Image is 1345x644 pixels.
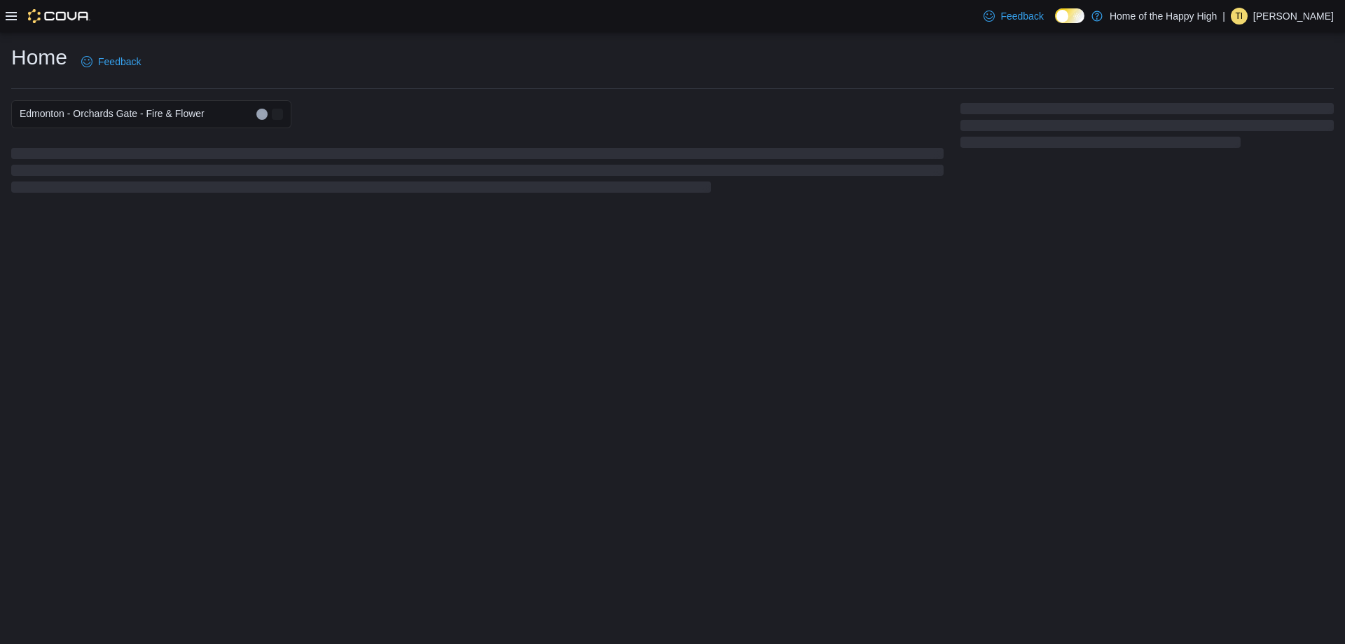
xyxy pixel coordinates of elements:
[20,105,205,122] span: Edmonton - Orchards Gate - Fire & Flower
[1110,8,1217,25] p: Home of the Happy High
[76,48,146,76] a: Feedback
[1055,8,1084,23] input: Dark Mode
[1222,8,1225,25] p: |
[11,43,67,71] h1: Home
[256,109,268,120] button: Clear input
[960,106,1334,151] span: Loading
[1253,8,1334,25] p: [PERSON_NAME]
[98,55,141,69] span: Feedback
[11,151,944,196] span: Loading
[272,109,283,120] button: Open list of options
[1231,8,1248,25] div: Tolgonai Isaeva
[1236,8,1243,25] span: TI
[1055,23,1056,24] span: Dark Mode
[28,9,90,23] img: Cova
[1000,9,1043,23] span: Feedback
[978,2,1049,30] a: Feedback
